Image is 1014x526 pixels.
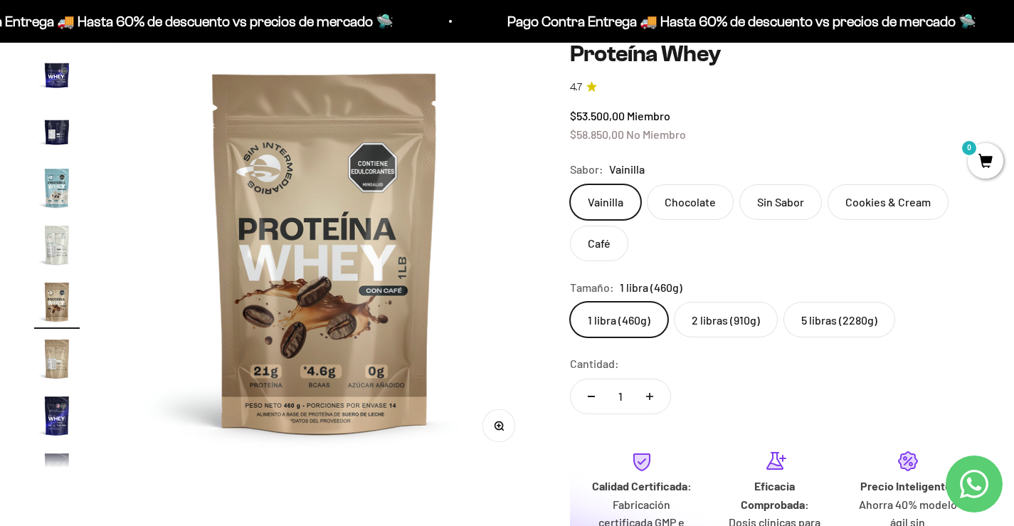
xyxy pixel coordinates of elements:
[570,127,624,141] span: $58.850,00
[34,279,80,325] img: Proteína Whey
[570,80,980,95] a: 4.74.7 de 5.0 estrellas
[34,279,80,329] button: Ir al artículo 16
[34,222,80,272] button: Ir al artículo 15
[506,10,975,33] p: Pago Contra Entrega 🚚 Hasta 60% de descuento vs precios de mercado 🛸
[34,51,80,101] button: Ir al artículo 12
[34,450,80,500] button: Ir al artículo 19
[34,222,80,268] img: Proteína Whey
[34,393,80,438] img: Proteína Whey
[34,108,80,158] button: Ir al artículo 13
[34,450,80,495] img: Proteína Whey
[629,379,670,414] button: Aumentar cantidad
[34,51,80,97] img: Proteína Whey
[570,109,625,122] span: $53.500,00
[961,140,978,157] mark: 0
[570,354,619,373] label: Cantidad:
[114,41,536,463] img: Proteína Whey
[34,336,80,382] img: Proteína Whey
[620,278,682,297] span: 1 libra (460g)
[592,479,692,493] strong: Calidad Certificada:
[34,108,80,154] img: Proteína Whey
[609,160,645,179] span: Vainilla
[570,160,603,179] legend: Sabor:
[570,278,614,297] legend: Tamaño:
[570,41,980,68] h1: Proteína Whey
[570,80,582,95] span: 4.7
[34,165,80,215] button: Ir al artículo 14
[571,379,612,414] button: Reducir cantidad
[968,154,1003,170] a: 0
[34,336,80,386] button: Ir al artículo 17
[626,127,686,141] span: No Miembro
[34,393,80,443] button: Ir al artículo 18
[741,479,809,511] strong: Eficacia Comprobada:
[860,479,956,493] strong: Precio Inteligente:
[627,109,670,122] span: Miembro
[34,165,80,211] img: Proteína Whey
